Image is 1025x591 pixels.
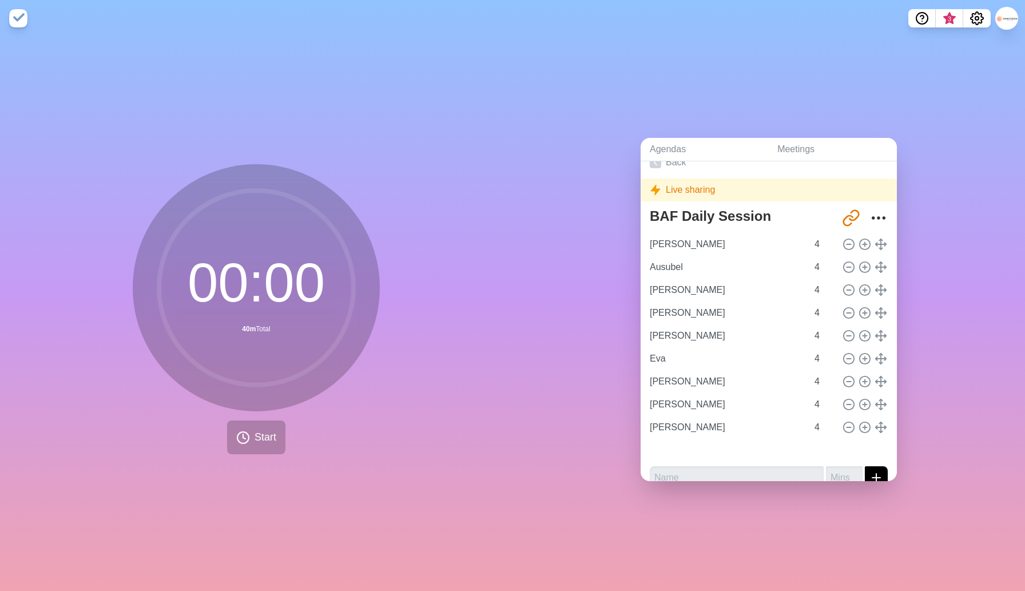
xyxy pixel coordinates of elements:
button: What’s new [936,9,963,27]
a: Meetings [768,138,897,161]
input: Name [645,393,808,416]
div: Live sharing [641,179,897,201]
input: Name [645,279,808,302]
input: Mins [810,393,837,416]
a: Agendas [641,138,768,161]
input: Mins [810,324,837,347]
input: Mins [810,256,837,279]
input: Name [645,302,808,324]
input: Name [645,370,808,393]
input: Mins [826,466,863,489]
span: Start [255,430,276,445]
input: Name [645,233,808,256]
input: Mins [810,370,837,393]
input: Name [645,416,808,439]
span: 3 [945,14,954,23]
input: Mins [810,302,837,324]
a: Back [641,146,897,179]
button: Start [227,421,285,454]
input: Mins [810,347,837,370]
input: Mins [810,279,837,302]
input: Name [645,256,808,279]
input: Name [650,466,824,489]
input: Name [645,324,808,347]
button: Help [908,9,936,27]
button: Share link [840,207,863,229]
button: More [867,207,890,229]
input: Name [645,347,808,370]
img: timeblocks logo [9,9,27,27]
button: Settings [963,9,991,27]
input: Mins [810,233,837,256]
input: Mins [810,416,837,439]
